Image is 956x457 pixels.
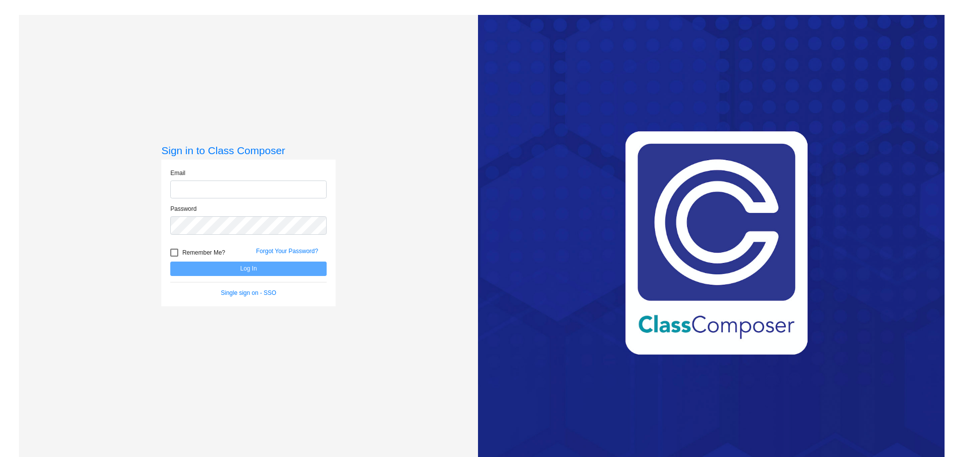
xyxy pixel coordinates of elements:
[170,169,185,178] label: Email
[256,248,318,255] a: Forgot Your Password?
[170,262,327,276] button: Log In
[221,289,276,296] a: Single sign on - SSO
[161,144,336,157] h3: Sign in to Class Composer
[170,204,197,213] label: Password
[182,247,225,259] span: Remember Me?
